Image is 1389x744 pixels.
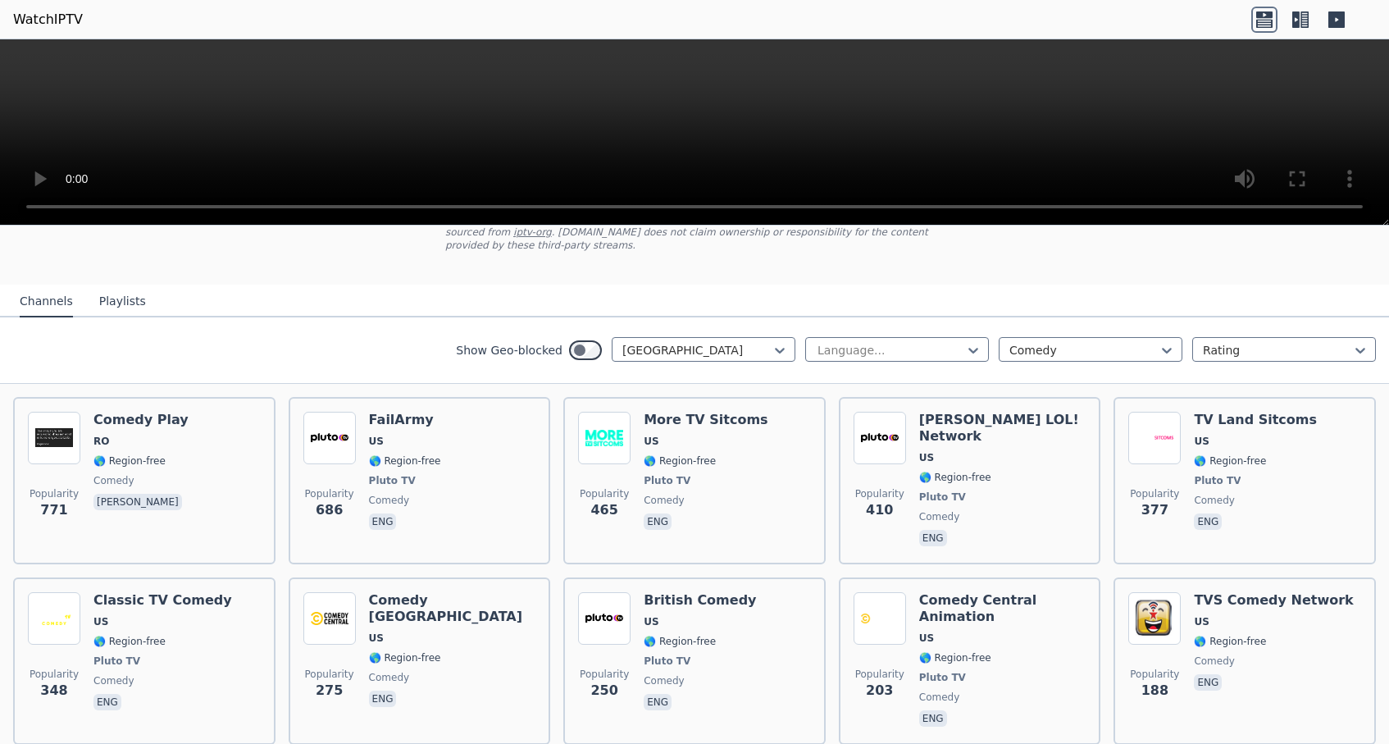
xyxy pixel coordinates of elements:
[30,487,79,500] span: Popularity
[93,494,182,510] p: [PERSON_NAME]
[578,592,631,645] img: British Comedy
[1194,592,1353,609] h6: TVS Comedy Network
[369,632,384,645] span: US
[919,710,947,727] p: eng
[855,668,904,681] span: Popularity
[369,671,410,684] span: comedy
[1194,474,1241,487] span: Pluto TV
[1194,435,1209,448] span: US
[93,412,189,428] h6: Comedy Play
[28,592,80,645] img: Classic TV Comedy
[644,655,690,668] span: Pluto TV
[303,592,356,645] img: Comedy Central East
[919,451,934,464] span: US
[93,655,140,668] span: Pluto TV
[1194,615,1209,628] span: US
[1194,454,1266,468] span: 🌎 Region-free
[93,592,232,609] h6: Classic TV Comedy
[1141,681,1168,701] span: 188
[580,668,629,681] span: Popularity
[93,615,108,628] span: US
[369,412,441,428] h6: FailArmy
[13,10,83,30] a: WatchIPTV
[644,474,690,487] span: Pluto TV
[919,691,960,704] span: comedy
[644,513,672,530] p: eng
[99,286,146,317] button: Playlists
[919,651,991,664] span: 🌎 Region-free
[590,681,617,701] span: 250
[866,500,893,520] span: 410
[316,500,343,520] span: 686
[369,513,397,530] p: eng
[40,681,67,701] span: 348
[40,500,67,520] span: 771
[644,494,685,507] span: comedy
[456,342,562,358] label: Show Geo-blocked
[305,668,354,681] span: Popularity
[854,592,906,645] img: Comedy Central Animation
[590,500,617,520] span: 465
[1194,655,1235,668] span: comedy
[1194,674,1222,691] p: eng
[93,474,134,487] span: comedy
[20,286,73,317] button: Channels
[93,454,166,468] span: 🌎 Region-free
[919,491,966,504] span: Pluto TV
[919,471,991,484] span: 🌎 Region-free
[1128,412,1181,464] img: TV Land Sitcoms
[93,674,134,687] span: comedy
[28,412,80,464] img: Comedy Play
[369,454,441,468] span: 🌎 Region-free
[855,487,904,500] span: Popularity
[919,530,947,546] p: eng
[644,412,767,428] h6: More TV Sitcoms
[644,635,716,648] span: 🌎 Region-free
[445,212,944,252] p: [DOMAIN_NAME] does not host or serve any video content directly. All streams available here are s...
[316,681,343,701] span: 275
[1128,592,1181,645] img: TVS Comedy Network
[1141,500,1168,520] span: 377
[644,615,658,628] span: US
[1194,412,1317,428] h6: TV Land Sitcoms
[93,435,109,448] span: RO
[369,474,416,487] span: Pluto TV
[919,671,966,684] span: Pluto TV
[513,226,552,238] a: iptv-org
[369,691,397,707] p: eng
[303,412,356,464] img: FailArmy
[369,651,441,664] span: 🌎 Region-free
[369,592,536,625] h6: Comedy [GEOGRAPHIC_DATA]
[919,510,960,523] span: comedy
[93,694,121,710] p: eng
[1194,494,1235,507] span: comedy
[644,674,685,687] span: comedy
[644,694,672,710] p: eng
[644,435,658,448] span: US
[30,668,79,681] span: Popularity
[919,632,934,645] span: US
[644,592,756,609] h6: British Comedy
[1194,513,1222,530] p: eng
[369,494,410,507] span: comedy
[1194,635,1266,648] span: 🌎 Region-free
[305,487,354,500] span: Popularity
[369,435,384,448] span: US
[580,487,629,500] span: Popularity
[919,592,1086,625] h6: Comedy Central Animation
[578,412,631,464] img: More TV Sitcoms
[644,454,716,468] span: 🌎 Region-free
[1130,668,1179,681] span: Popularity
[854,412,906,464] img: Kevin Hart's LOL! Network
[866,681,893,701] span: 203
[1130,487,1179,500] span: Popularity
[93,635,166,648] span: 🌎 Region-free
[919,412,1086,445] h6: [PERSON_NAME] LOL! Network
